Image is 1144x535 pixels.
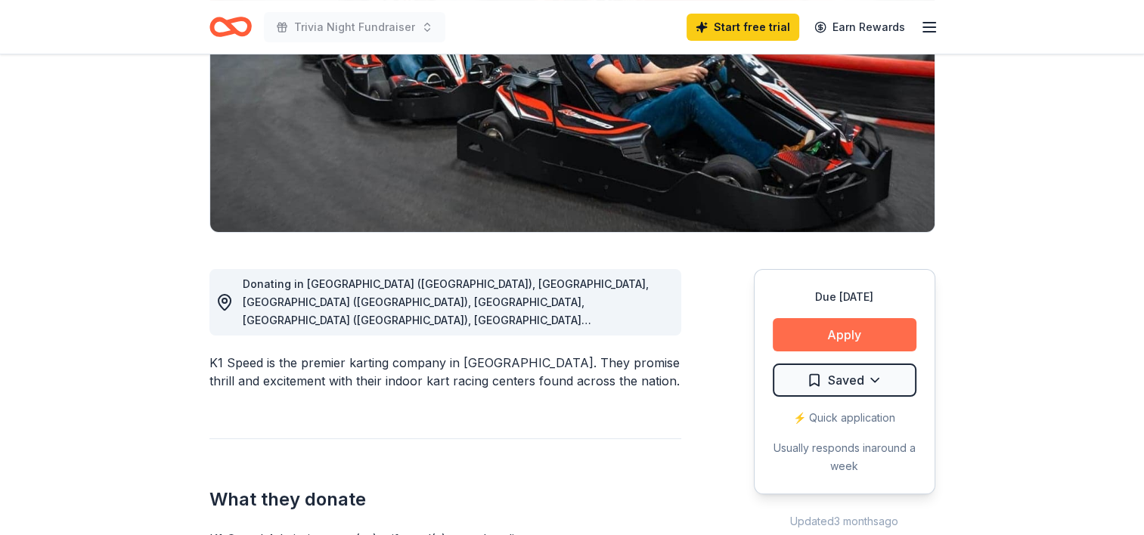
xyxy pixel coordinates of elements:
[209,9,252,45] a: Home
[773,439,916,475] div: Usually responds in around a week
[687,14,799,41] a: Start free trial
[773,363,916,397] button: Saved
[209,487,681,512] h2: What they donate
[773,318,916,351] button: Apply
[294,18,415,36] span: Trivia Night Fundraiser
[264,12,445,42] button: Trivia Night Fundraiser
[243,277,649,472] span: Donating in [GEOGRAPHIC_DATA] ([GEOGRAPHIC_DATA]), [GEOGRAPHIC_DATA], [GEOGRAPHIC_DATA] ([GEOGRAP...
[773,288,916,306] div: Due [DATE]
[773,409,916,427] div: ⚡️ Quick application
[754,512,935,530] div: Updated 3 months ago
[828,370,864,390] span: Saved
[209,354,681,390] div: K1 Speed is the premier karting company in [GEOGRAPHIC_DATA]. They promise thrill and excitement ...
[805,14,914,41] a: Earn Rewards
